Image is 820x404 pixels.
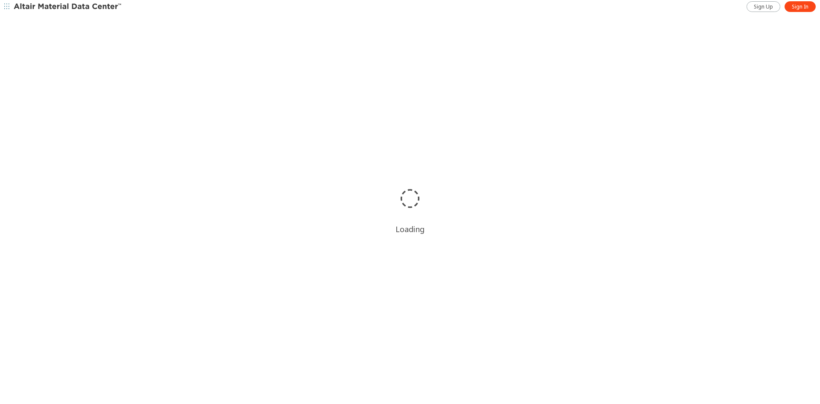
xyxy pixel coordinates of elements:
[754,3,773,10] span: Sign Up
[747,1,780,12] a: Sign Up
[785,1,816,12] a: Sign In
[14,3,123,11] img: Altair Material Data Center
[395,224,425,234] div: Loading
[792,3,808,10] span: Sign In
